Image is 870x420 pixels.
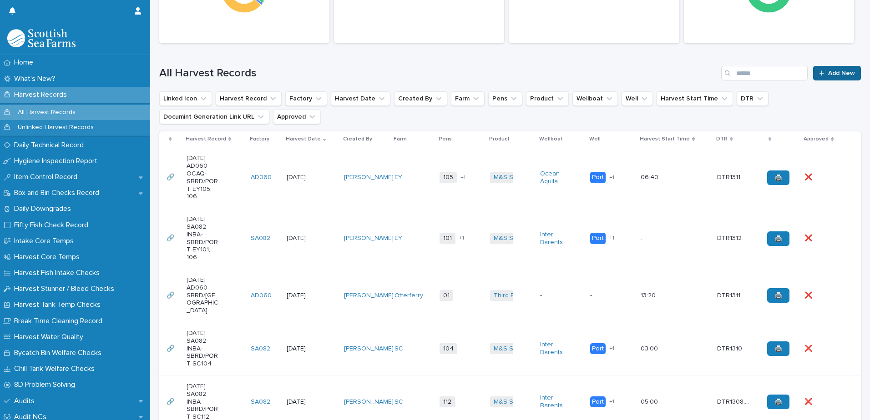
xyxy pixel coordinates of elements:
a: SC [395,398,403,406]
a: M&S Select [494,235,528,242]
p: 🔗 [167,396,176,406]
p: ❌ [804,290,814,300]
a: SA082 [251,235,270,242]
button: Harvest Record [216,91,282,106]
input: Search [721,66,808,80]
button: Pens [488,91,522,106]
p: Harvest Start Time [640,134,690,144]
p: Harvest Fish Intake Checks [10,269,107,277]
p: Harvest Tank Temp Checks [10,300,108,309]
p: [DATE] [287,235,319,242]
a: Otterferry [395,292,423,300]
a: Inter Barents [540,394,572,410]
div: Port [590,343,606,355]
p: 13:20 [641,290,658,300]
p: ❌ [804,172,814,181]
a: SC [395,345,403,353]
p: ❌ [804,396,814,406]
p: Approved [804,134,829,144]
p: All Harvest Records [10,109,83,116]
p: 05:00 [641,396,660,406]
a: M&S Select [494,398,528,406]
p: 🔗 [167,233,176,242]
p: 03:00 [641,343,660,353]
button: Product [526,91,569,106]
tr: 🔗🔗 [DATE] SA082 INBA-SBRD/PORT EY101, 106SA082 [DATE][PERSON_NAME] EY 101+1M&S Select Inter Baren... [159,208,861,269]
p: 🔗 [167,172,176,181]
span: + 1 [609,175,614,180]
img: mMrefqRFQpe26GRNOUkG [7,29,76,47]
a: 🖨️ [767,395,789,409]
button: Well [622,91,653,106]
h1: All Harvest Records [159,67,718,80]
button: Farm [451,91,485,106]
p: Harvest Stunner / Bleed Checks [10,285,121,293]
p: What's New? [10,75,63,83]
button: Harvest Date [331,91,390,106]
a: Ocean Aquila [540,170,572,185]
p: Home [10,58,40,67]
p: Box and Bin Checks Record [10,189,106,197]
a: [PERSON_NAME] [344,292,394,300]
p: [DATE] SA082 INBA-SBRD/PORT SC104 [187,330,219,368]
span: 01 [440,290,453,301]
p: Daily Downgrades [10,205,78,213]
p: Chill Tank Welfare Checks [10,365,102,373]
p: Daily Technical Record [10,141,91,150]
p: Harvest Records [10,90,74,99]
p: 🔗 [167,343,176,353]
button: Harvest Start Time [657,91,733,106]
span: + 1 [460,175,465,180]
a: 🖨️ [767,170,789,185]
a: AD060 [251,174,272,181]
p: [DATE] SA082 INBA-SBRD/PORT EY101, 106 [187,215,219,261]
p: Well [589,134,601,144]
p: Harvest Record [186,134,226,144]
a: M&S Select [494,174,528,181]
p: Wellboat [539,134,563,144]
p: [DATE] [287,292,319,300]
p: Harvest Core Temps [10,253,87,261]
p: 8D Problem Solving [10,380,82,389]
a: 🖨️ [767,231,789,246]
button: Documint Generation Link URL [159,110,269,124]
span: + 1 [459,235,464,241]
div: Port [590,172,606,183]
span: 🖨️ [774,292,782,299]
span: 🖨️ [774,345,782,352]
p: Farm [394,134,407,144]
p: DTR1311 [717,172,742,181]
a: SA082 [251,398,270,406]
p: DTR1311 [717,290,742,300]
span: 🖨️ [774,235,782,242]
span: 104 [440,343,457,355]
a: [PERSON_NAME] [344,235,394,242]
button: DTR [737,91,769,106]
button: Created By [394,91,447,106]
span: 105 [440,172,457,183]
p: Bycatch Bin Welfare Checks [10,349,109,357]
p: Audits [10,397,42,405]
span: 101 [440,233,455,244]
a: EY [395,174,402,181]
tr: 🔗🔗 [DATE] SA082 INBA-SBRD/PORT SC104SA082 [DATE][PERSON_NAME] SC 104M&S Select Inter Barents Port... [159,322,861,375]
p: Unlinked Harvest Records [10,124,101,131]
a: Inter Barents [540,231,572,246]
p: Factory [250,134,269,144]
div: Port [590,233,606,244]
p: 06:40 [641,172,660,181]
span: + 1 [609,346,614,351]
a: SA082 [251,345,270,353]
div: Port [590,396,606,408]
a: 🖨️ [767,341,789,356]
span: + 1 [609,235,614,241]
p: Created By [343,134,372,144]
a: 🖨️ [767,288,789,303]
p: 🔗 [167,290,176,300]
p: ❌ [804,343,814,353]
a: M&S Select [494,345,528,353]
button: Wellboat [572,91,618,106]
p: - [540,292,572,300]
tr: 🔗🔗 [DATE] AD060 -SBRD/[GEOGRAPHIC_DATA]AD060 [DATE][PERSON_NAME] Otterferry 01Third Party Salmon ... [159,269,861,322]
p: DTR1308, DTR1309 [717,396,751,406]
